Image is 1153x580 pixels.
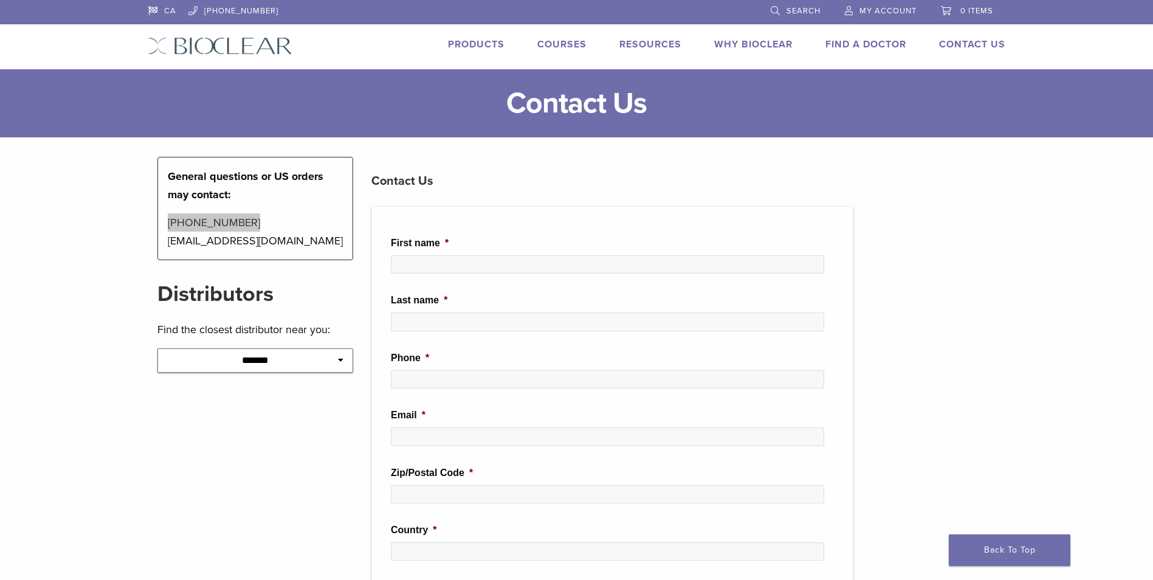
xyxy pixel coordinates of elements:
strong: General questions or US orders may contact: [168,170,323,201]
a: Contact Us [939,38,1005,50]
img: Bioclear [148,37,292,55]
label: Zip/Postal Code [391,467,473,480]
a: Courses [537,38,587,50]
a: Find A Doctor [825,38,906,50]
p: [PHONE_NUMBER] [EMAIL_ADDRESS][DOMAIN_NAME] [168,213,343,250]
span: Search [786,6,821,16]
a: Back To Top [949,534,1070,566]
a: Products [448,38,504,50]
label: First name [391,237,449,250]
a: Resources [619,38,681,50]
a: Why Bioclear [714,38,793,50]
span: My Account [859,6,917,16]
label: Country [391,524,437,537]
label: Phone [391,352,429,365]
h3: Contact Us [371,167,853,196]
p: Find the closest distributor near you: [157,320,354,339]
label: Email [391,409,425,422]
label: Last name [391,294,447,307]
h2: Distributors [157,280,354,309]
span: 0 items [960,6,993,16]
